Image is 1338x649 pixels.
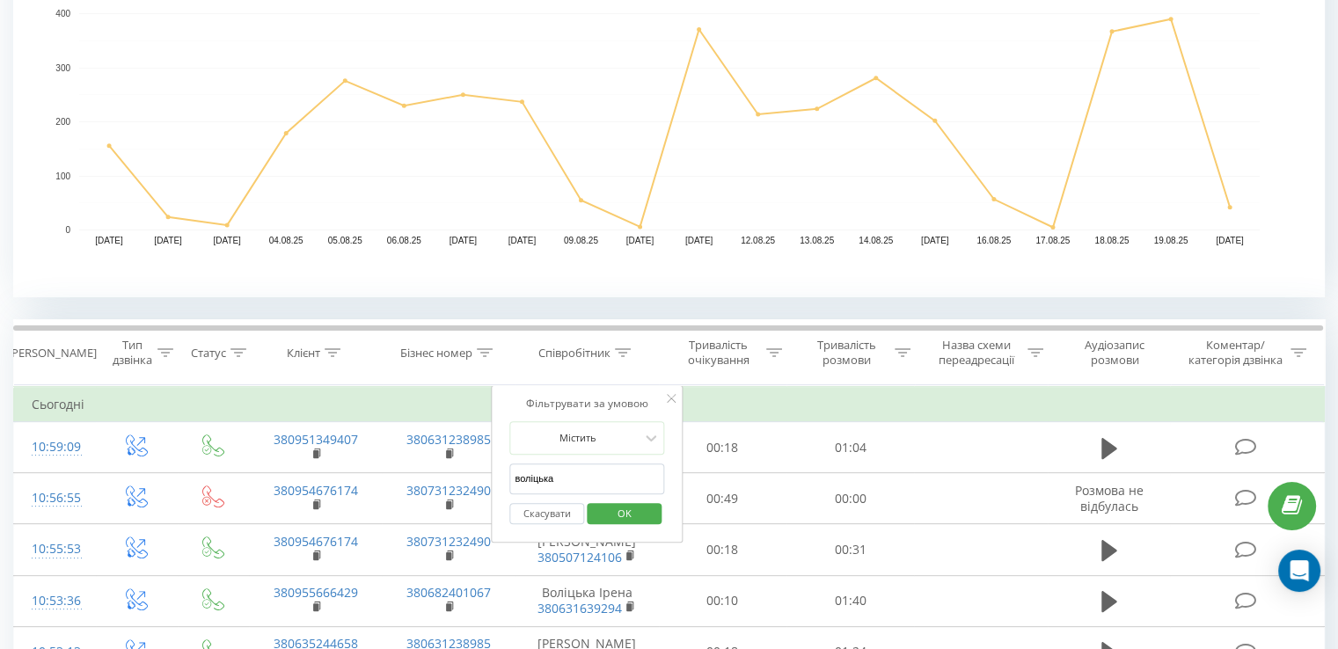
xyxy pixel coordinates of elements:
[509,503,584,525] button: Скасувати
[537,549,622,565] a: 380507124106
[1183,338,1286,368] div: Коментар/категорія дзвінка
[659,524,786,575] td: 00:18
[32,584,78,618] div: 10:53:36
[1278,550,1320,592] div: Open Intercom Messenger
[626,236,654,245] text: [DATE]
[675,338,763,368] div: Тривалість очікування
[564,236,598,245] text: 09.08.25
[32,481,78,515] div: 10:56:55
[587,503,662,525] button: OK
[741,236,775,245] text: 12.08.25
[406,482,491,499] a: 380731232490
[400,346,472,361] div: Бізнес номер
[406,533,491,550] a: 380731232490
[786,575,914,626] td: 01:40
[406,431,491,448] a: 380631238985
[111,338,152,368] div: Тип дзвінка
[931,338,1023,368] div: Назва схеми переадресації
[274,533,358,550] a: 380954676174
[976,236,1011,245] text: 16.08.25
[55,171,70,181] text: 100
[659,575,786,626] td: 00:10
[786,422,914,473] td: 01:04
[1075,482,1144,514] span: Розмова не відбулась
[537,600,622,616] a: 380631639294
[95,236,123,245] text: [DATE]
[191,346,226,361] div: Статус
[508,236,537,245] text: [DATE]
[1216,236,1244,245] text: [DATE]
[269,236,303,245] text: 04.08.25
[55,9,70,18] text: 400
[8,346,97,361] div: [PERSON_NAME]
[515,524,659,575] td: [PERSON_NAME]
[274,584,358,601] a: 380955666429
[154,236,182,245] text: [DATE]
[786,473,914,524] td: 00:00
[274,431,358,448] a: 380951349407
[406,584,491,601] a: 380682401067
[32,430,78,464] div: 10:59:09
[509,463,664,494] input: Введіть значення
[65,225,70,235] text: 0
[387,236,421,245] text: 06.08.25
[800,236,834,245] text: 13.08.25
[55,117,70,127] text: 200
[32,532,78,566] div: 10:55:53
[450,236,478,245] text: [DATE]
[1064,338,1166,368] div: Аудіозапис розмови
[1153,236,1188,245] text: 19.08.25
[685,236,713,245] text: [DATE]
[274,482,358,499] a: 380954676174
[859,236,893,245] text: 14.08.25
[921,236,949,245] text: [DATE]
[14,387,1325,422] td: Сьогодні
[213,236,241,245] text: [DATE]
[659,473,786,524] td: 00:49
[600,500,649,527] span: OK
[1094,236,1129,245] text: 18.08.25
[55,63,70,73] text: 300
[802,338,890,368] div: Тривалість розмови
[786,524,914,575] td: 00:31
[1035,236,1070,245] text: 17.08.25
[287,346,320,361] div: Клієнт
[509,395,664,412] div: Фільтрувати за умовою
[659,422,786,473] td: 00:18
[538,346,611,361] div: Співробітник
[515,575,659,626] td: Воліцька Ірена
[328,236,362,245] text: 05.08.25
